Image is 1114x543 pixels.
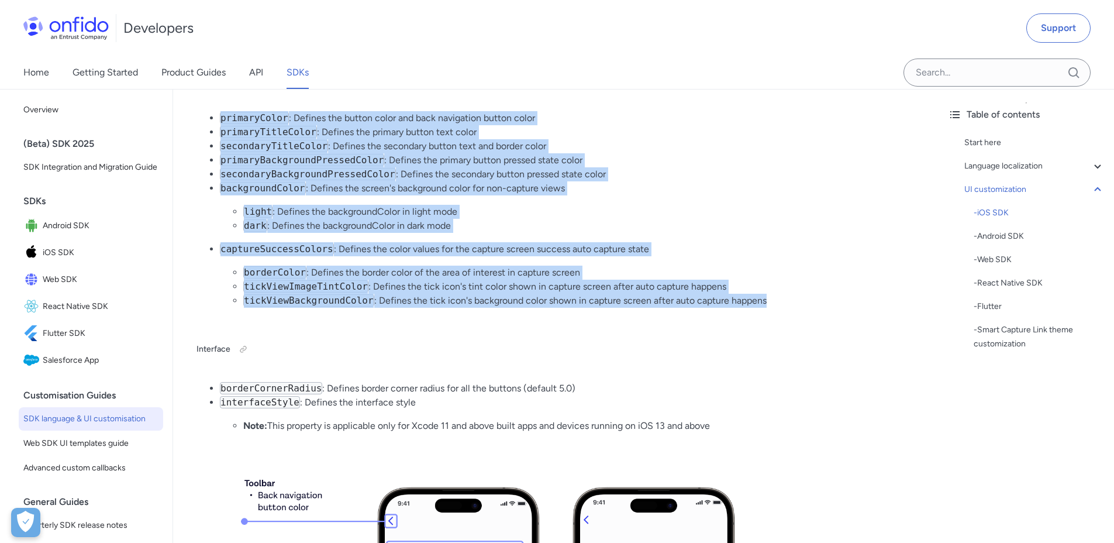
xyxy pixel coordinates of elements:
a: API [249,56,263,89]
li: : Defines the button color and back navigation button color [220,111,915,125]
div: - Web SDK [974,253,1105,267]
code: borderColor [243,266,306,279]
img: IconFlutter SDK [23,325,43,342]
a: IconSalesforce AppSalesforce App [19,348,163,373]
code: captureSuccessColors [220,243,334,255]
div: - Smart Capture Link theme customization [974,323,1105,351]
span: Web SDK [43,271,158,288]
a: -Web SDK [974,253,1105,267]
img: Onfido Logo [23,16,109,40]
code: tickViewImageTintColor [243,280,368,293]
span: Flutter SDK [43,325,158,342]
a: Quarterly SDK release notes [19,514,163,537]
span: SDK language & UI customisation [23,412,158,426]
span: Overview [23,103,158,117]
a: Overview [19,98,163,122]
li: : Defines the secondary button pressed state color [220,167,915,181]
img: IconiOS SDK [23,245,43,261]
a: IconAndroid SDKAndroid SDK [19,213,163,239]
code: dark [243,219,267,232]
span: Quarterly SDK release notes [23,518,158,532]
code: primaryColor [220,112,289,124]
code: secondaryTitleColor [220,140,328,152]
span: Android SDK [43,218,158,234]
code: interfaceStyle [220,396,300,408]
li: : Defines border corner radius for all the buttons (default 5.0) [220,382,915,396]
code: light [243,205,273,218]
li: : Defines the tick icon's background color shown in capture screen after auto capture happens [243,294,915,308]
strong: Note: [243,420,267,431]
a: -Flutter [974,300,1105,314]
div: SDKs [23,190,168,213]
li: : Defines the secondary button text and border color [220,139,915,153]
input: Onfido search input field [903,59,1091,87]
div: - iOS SDK [974,206,1105,220]
a: Product Guides [161,56,226,89]
a: SDKs [287,56,309,89]
a: Web SDK UI templates guide [19,432,163,455]
img: IconWeb SDK [23,271,43,288]
a: IconReact Native SDKReact Native SDK [19,294,163,319]
a: -Smart Capture Link theme customization [974,323,1105,351]
a: SDK language & UI customisation [19,407,163,431]
div: (Beta) SDK 2025 [23,132,168,156]
span: Web SDK UI templates guide [23,437,158,451]
span: iOS SDK [43,245,158,261]
code: borderCornerRadius [220,382,322,394]
div: - Flutter [974,300,1105,314]
img: IconAndroid SDK [23,218,43,234]
code: primaryTitleColor [220,126,317,138]
li: : Defines the color values for the capture screen success auto capture state [220,242,915,308]
code: primaryBackgroundPressedColor [220,154,384,166]
li: : Defines the tick icon's tint color shown in capture screen after auto capture happens [243,280,915,294]
li: : Defines the backgroundColor in light mode [243,205,915,219]
a: -iOS SDK [974,206,1105,220]
a: UI customization [964,183,1105,197]
button: Open Preferences [11,508,40,537]
a: Support [1026,13,1091,43]
a: -React Native SDK [974,276,1105,290]
h1: Developers [123,19,194,37]
a: IconWeb SDKWeb SDK [19,267,163,293]
li: This property is applicable only for Xcode 11 and above built apps and devices running on iOS 13 ... [243,419,915,433]
code: secondaryBackgroundPressedColor [220,168,396,180]
h5: Interface [196,340,915,359]
li: : Defines the interface style [220,396,915,433]
div: - React Native SDK [974,276,1105,290]
code: tickViewBackgroundColor [243,294,374,307]
a: Start here [964,136,1105,150]
li: : Defines the border color of the area of interest in capture screen [243,266,915,280]
div: - Android SDK [974,229,1105,243]
a: IconiOS SDKiOS SDK [19,240,163,266]
div: Customisation Guides [23,384,168,407]
a: Getting Started [73,56,138,89]
a: SDK Integration and Migration Guide [19,156,163,179]
li: : Defines the backgroundColor in dark mode [243,219,915,233]
a: IconFlutter SDKFlutter SDK [19,321,163,346]
a: Home [23,56,49,89]
code: backgroundColor [220,182,306,194]
a: Advanced custom callbacks [19,456,163,480]
li: : Defines the screen's background color for non-capture views [220,181,915,233]
a: Language localization [964,159,1105,173]
li: : Defines the primary button pressed state color [220,153,915,167]
li: : Defines the primary button text color [220,125,915,139]
div: Cookie Preferences [11,508,40,537]
img: IconSalesforce App [23,352,43,369]
div: General Guides [23,490,168,514]
span: Salesforce App [43,352,158,369]
span: Advanced custom callbacks [23,461,158,475]
div: Table of contents [948,108,1105,122]
img: IconReact Native SDK [23,298,43,315]
span: React Native SDK [43,298,158,315]
span: SDK Integration and Migration Guide [23,160,158,174]
a: -Android SDK [974,229,1105,243]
